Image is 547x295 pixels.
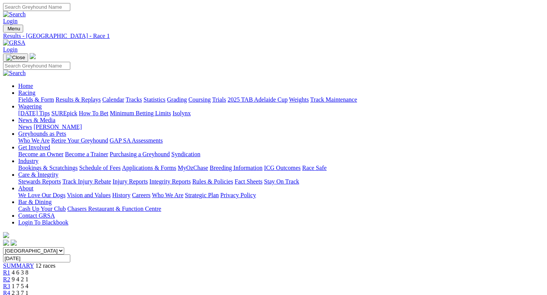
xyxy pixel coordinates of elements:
a: Weights [289,96,309,103]
a: Breeding Information [210,165,262,171]
a: R1 [3,269,10,276]
a: Retire Your Greyhound [51,137,108,144]
img: facebook.svg [3,240,9,246]
a: Schedule of Fees [79,165,120,171]
a: We Love Our Dogs [18,192,65,198]
a: 2025 TAB Adelaide Cup [228,96,288,103]
button: Toggle navigation [3,53,28,62]
a: Chasers Restaurant & Function Centre [67,206,161,212]
a: Grading [167,96,187,103]
img: twitter.svg [11,240,17,246]
div: Greyhounds as Pets [18,137,544,144]
a: Privacy Policy [220,192,256,198]
a: Rules & Policies [192,178,233,185]
a: Get Involved [18,144,50,151]
a: Strategic Plan [185,192,219,198]
a: News & Media [18,117,55,123]
a: Login To Blackbook [18,219,68,226]
a: Bookings & Scratchings [18,165,77,171]
div: Racing [18,96,544,103]
a: History [112,192,130,198]
img: logo-grsa-white.png [3,232,9,238]
a: [DATE] Tips [18,110,50,116]
a: Statistics [144,96,166,103]
a: Integrity Reports [149,178,191,185]
img: logo-grsa-white.png [30,53,36,59]
a: Careers [132,192,150,198]
div: Get Involved [18,151,544,158]
a: Track Maintenance [310,96,357,103]
span: 9 4 2 1 [12,276,28,282]
span: 12 races [35,262,55,269]
a: Who We Are [152,192,183,198]
a: Isolynx [172,110,191,116]
input: Search [3,62,70,70]
a: Tracks [126,96,142,103]
a: Vision and Values [67,192,111,198]
a: Home [18,83,33,89]
a: Who We Are [18,137,50,144]
a: Greyhounds as Pets [18,130,66,137]
img: Close [6,55,25,61]
a: Injury Reports [112,178,148,185]
div: Bar & Dining [18,206,544,212]
a: Calendar [102,96,124,103]
a: How To Bet [79,110,109,116]
a: Wagering [18,103,42,110]
div: Wagering [18,110,544,117]
div: Care & Integrity [18,178,544,185]
a: Industry [18,158,38,164]
div: Industry [18,165,544,171]
a: R3 [3,283,10,289]
input: Select date [3,254,70,262]
a: News [18,124,32,130]
span: 4 6 3 8 [12,269,28,276]
a: MyOzChase [178,165,208,171]
a: Applications & Forms [122,165,176,171]
a: Fact Sheets [235,178,262,185]
a: Stewards Reports [18,178,61,185]
a: Contact GRSA [18,212,55,219]
a: Syndication [171,151,200,157]
div: About [18,192,544,199]
div: News & Media [18,124,544,130]
a: Trials [212,96,226,103]
a: Track Injury Rebate [62,178,111,185]
input: Search [3,3,70,11]
a: Fields & Form [18,96,54,103]
a: Racing [18,89,35,96]
a: SUREpick [51,110,77,116]
a: Race Safe [302,165,326,171]
a: Cash Up Your Club [18,206,66,212]
span: Menu [8,26,20,31]
a: Login [3,46,17,53]
a: Bar & Dining [18,199,52,205]
a: ICG Outcomes [264,165,300,171]
a: R2 [3,276,10,282]
span: 1 7 5 4 [12,283,28,289]
button: Toggle navigation [3,25,23,33]
a: [PERSON_NAME] [33,124,82,130]
a: Minimum Betting Limits [110,110,171,116]
a: Care & Integrity [18,171,58,178]
a: SUMMARY [3,262,34,269]
a: Results & Replays [55,96,101,103]
img: GRSA [3,39,25,46]
a: Become an Owner [18,151,63,157]
a: About [18,185,33,191]
a: Results - [GEOGRAPHIC_DATA] - Race 1 [3,33,544,39]
img: Search [3,11,26,18]
a: GAP SA Assessments [110,137,163,144]
a: Login [3,18,17,24]
a: Purchasing a Greyhound [110,151,170,157]
img: Search [3,70,26,77]
a: Become a Trainer [65,151,108,157]
a: Stay On Track [264,178,299,185]
a: Coursing [188,96,211,103]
